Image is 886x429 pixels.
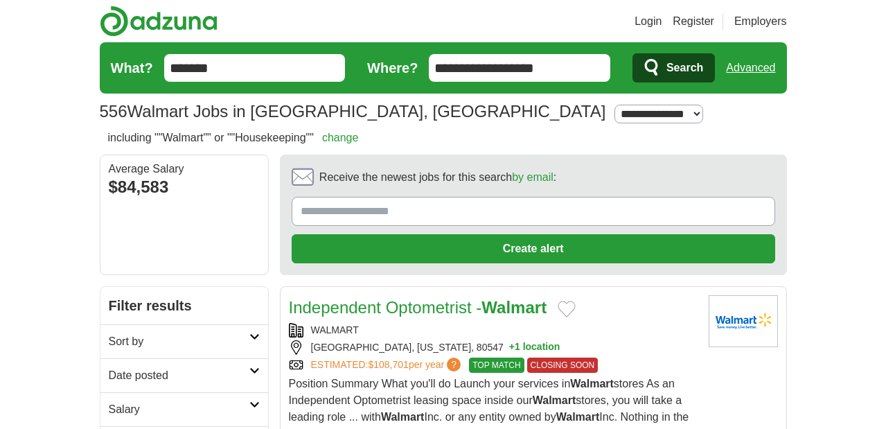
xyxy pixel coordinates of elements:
[100,287,268,324] h2: Filter results
[509,340,515,355] span: +
[109,367,249,384] h2: Date posted
[469,358,524,373] span: TOP MATCH
[533,394,576,406] strong: Walmart
[734,13,787,30] a: Employers
[527,358,599,373] span: CLOSING SOON
[109,401,249,418] h2: Salary
[289,340,698,355] div: [GEOGRAPHIC_DATA], [US_STATE], 80547
[100,392,268,426] a: Salary
[100,99,127,124] span: 556
[311,324,359,335] a: WALMART
[709,295,778,347] img: Walmart logo
[109,164,260,175] div: Average Salary
[311,358,464,373] a: ESTIMATED:$108,701per year?
[109,175,260,200] div: $84,583
[322,132,359,143] a: change
[108,130,359,146] h2: including ""Walmart"" or ""Housekeeping""
[673,13,714,30] a: Register
[292,234,775,263] button: Create alert
[109,333,249,350] h2: Sort by
[381,411,425,423] strong: Walmart
[100,358,268,392] a: Date posted
[100,324,268,358] a: Sort by
[100,102,606,121] h1: Walmart Jobs in [GEOGRAPHIC_DATA], [GEOGRAPHIC_DATA]
[632,53,715,82] button: Search
[481,298,547,317] strong: Walmart
[100,6,218,37] img: Adzuna logo
[726,54,775,82] a: Advanced
[570,378,614,389] strong: Walmart
[111,58,153,78] label: What?
[558,301,576,317] button: Add to favorite jobs
[635,13,662,30] a: Login
[512,171,553,183] a: by email
[367,58,418,78] label: Where?
[289,298,547,317] a: Independent Optometrist -Walmart
[319,169,556,186] span: Receive the newest jobs for this search :
[368,359,408,370] span: $108,701
[666,54,703,82] span: Search
[509,340,560,355] button: +1 location
[556,411,600,423] strong: Walmart
[447,358,461,371] span: ?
